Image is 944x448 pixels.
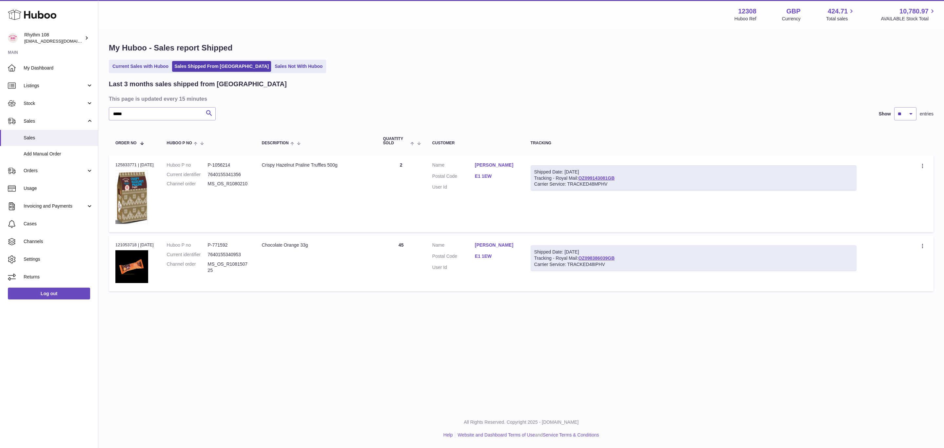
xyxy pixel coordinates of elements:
span: Listings [24,83,86,89]
h2: Last 3 months sales shipped from [GEOGRAPHIC_DATA] [109,80,287,89]
span: Returns [24,274,93,280]
a: [PERSON_NAME] [475,242,518,248]
div: Tracking - Royal Mail: [531,165,856,191]
dt: Huboo P no [167,242,208,248]
span: Invoicing and Payments [24,203,86,209]
a: Help [443,432,453,438]
span: 424.71 [828,7,848,16]
div: Tracking [531,141,856,145]
a: Website and Dashboard Terms of Use [458,432,535,438]
img: orders@rhythm108.com [8,33,18,43]
span: Settings [24,256,93,262]
h1: My Huboo - Sales report Shipped [109,43,934,53]
span: 10,780.97 [899,7,929,16]
dt: Channel order [167,261,208,274]
div: Huboo Ref [735,16,757,22]
strong: 12308 [738,7,757,16]
div: Crispy Hazelnut Praline Truffles 500g [262,162,370,168]
span: Cases [24,221,93,227]
span: [EMAIL_ADDRESS][DOMAIN_NAME] [24,38,96,44]
div: 121053718 | [DATE] [115,242,154,248]
div: Shipped Date: [DATE] [534,249,853,255]
a: 10,780.97 AVAILABLE Stock Total [881,7,936,22]
a: E1 1EW [475,173,518,179]
div: Currency [782,16,801,22]
span: Orders [24,168,86,174]
span: Total sales [826,16,855,22]
a: Sales Not With Huboo [272,61,325,72]
dt: Channel order [167,181,208,187]
strong: GBP [786,7,800,16]
span: Quantity Sold [383,137,409,145]
td: 2 [377,155,426,232]
a: [PERSON_NAME] [475,162,518,168]
p: All Rights Reserved. Copyright 2025 - [DOMAIN_NAME] [104,419,939,425]
span: Stock [24,100,86,107]
span: Channels [24,238,93,245]
dd: 7640155340953 [208,252,249,258]
dt: Name [432,162,475,170]
dt: Postal Code [432,253,475,261]
div: Customer [432,141,518,145]
dd: P-771592 [208,242,249,248]
div: Chocolate Orange 33g [262,242,370,248]
td: 45 [377,235,426,291]
span: entries [920,111,934,117]
dt: Current identifier [167,252,208,258]
dt: Postal Code [432,173,475,181]
span: Huboo P no [167,141,192,145]
span: Description [262,141,289,145]
a: E1 1EW [475,253,518,259]
a: Sales Shipped From [GEOGRAPHIC_DATA] [172,61,271,72]
span: Add Manual Order [24,151,93,157]
a: Log out [8,288,90,299]
div: 125833771 | [DATE] [115,162,154,168]
img: 1756376586.JPG [115,170,148,224]
dt: User Id [432,264,475,271]
dd: MS_OS_R108150725 [208,261,249,274]
dd: MS_OS_R1080210 [208,181,249,187]
li: and [455,432,599,438]
span: My Dashboard [24,65,93,71]
div: Rhythm 108 [24,32,83,44]
img: 123081684745551.jpg [115,250,148,283]
div: Carrier Service: TRACKED48IPHV [534,261,853,268]
span: Order No [115,141,137,145]
div: Shipped Date: [DATE] [534,169,853,175]
span: Sales [24,135,93,141]
dt: Name [432,242,475,250]
div: Carrier Service: TRACKED48MPHV [534,181,853,187]
div: Tracking - Royal Mail: [531,245,856,271]
a: OZ099143081GB [578,175,615,181]
h3: This page is updated every 15 minutes [109,95,932,102]
dd: 7640155341356 [208,172,249,178]
span: Usage [24,185,93,192]
dt: Huboo P no [167,162,208,168]
dt: Current identifier [167,172,208,178]
dt: User Id [432,184,475,190]
label: Show [879,111,891,117]
span: AVAILABLE Stock Total [881,16,936,22]
a: 424.71 Total sales [826,7,855,22]
dd: P-1056214 [208,162,249,168]
a: Service Terms & Conditions [543,432,599,438]
a: OZ098386039GB [578,255,615,261]
a: Current Sales with Huboo [110,61,171,72]
span: Sales [24,118,86,124]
